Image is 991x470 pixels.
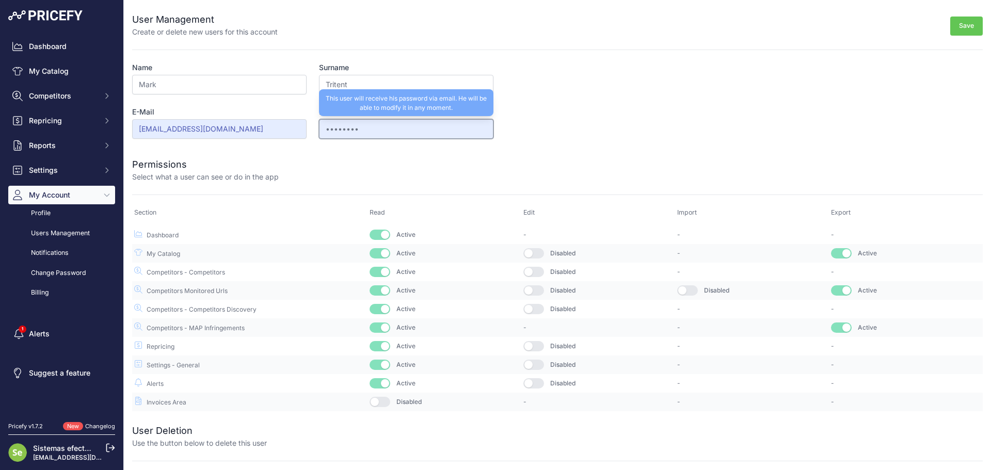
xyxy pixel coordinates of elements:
[134,285,365,295] p: Competitors Monitored Urls
[8,136,115,155] button: Reports
[132,27,278,37] p: Create or delete new users for this account
[550,249,576,257] span: Disabled
[132,172,279,182] p: Select what a user can see or do in the app
[677,361,827,369] p: -
[33,453,141,461] a: [EMAIL_ADDRESS][DOMAIN_NAME]
[134,397,365,407] p: Invoices Area
[396,249,415,257] span: Active
[8,87,115,105] button: Competitors
[831,398,981,406] p: -
[132,438,267,448] p: Use the button below to delete this user
[396,268,415,275] span: Active
[396,323,415,331] span: Active
[134,341,365,351] p: Repricing
[831,379,981,387] p: -
[396,379,415,387] span: Active
[8,422,43,431] div: Pricefy v1.7.2
[8,186,115,204] button: My Account
[8,204,115,222] a: Profile
[831,208,914,218] p: Export
[29,165,97,175] span: Settings
[132,424,267,438] h2: User Deletion
[550,286,576,294] span: Disabled
[8,62,115,80] a: My Catalog
[8,37,115,410] nav: Sidebar
[8,364,115,382] a: Suggest a feature
[950,17,983,36] button: Save
[677,268,827,276] p: -
[29,91,97,101] span: Competitors
[550,379,576,387] span: Disabled
[134,208,217,218] p: Section
[326,94,487,111] span: This user will receive his password via email. He will be able to modify it in any moment.
[85,423,115,430] a: Changelog
[677,342,827,350] p: -
[523,231,673,239] p: -
[523,398,673,406] p: -
[134,230,365,239] p: Dashboard
[134,248,365,258] p: My Catalog
[677,398,827,406] p: -
[134,304,365,314] p: Competitors - Competitors Discovery
[396,305,415,313] span: Active
[8,264,115,282] a: Change Password
[8,111,115,130] button: Repricing
[831,268,981,276] p: -
[831,361,981,369] p: -
[63,422,83,431] span: New
[8,10,83,21] img: Pricefy Logo
[319,62,493,73] label: Surname
[33,444,102,452] a: Sistemas efectoLed
[704,286,729,294] span: Disabled
[550,268,576,275] span: Disabled
[831,305,981,313] p: -
[134,378,365,388] p: Alerts
[858,286,877,294] span: Active
[132,159,187,170] span: Permissions
[858,323,877,331] span: Active
[677,231,827,239] p: -
[858,249,877,257] span: Active
[8,325,115,343] a: Alerts
[29,140,97,151] span: Reports
[8,161,115,180] button: Settings
[677,208,760,218] p: Import
[8,37,115,56] a: Dashboard
[677,323,827,332] p: -
[396,342,415,350] span: Active
[550,361,576,368] span: Disabled
[550,342,576,350] span: Disabled
[370,208,452,218] p: Read
[831,342,981,350] p: -
[134,267,365,277] p: Competitors - Competitors
[8,284,115,302] a: Billing
[8,224,115,242] a: Users Management
[550,305,576,313] span: Disabled
[132,107,307,117] label: E-Mail
[677,379,827,387] p: -
[396,231,415,238] span: Active
[132,12,278,27] h2: User Management
[523,323,673,332] p: -
[29,190,97,200] span: My Account
[677,305,827,313] p: -
[132,62,307,73] label: Name
[29,116,97,126] span: Repricing
[831,231,981,239] p: -
[396,398,422,406] span: Disabled
[134,360,365,369] p: Settings - General
[8,244,115,262] a: Notifications
[523,208,606,218] p: Edit
[134,322,365,332] p: Competitors - MAP Infringements
[396,286,415,294] span: Active
[677,249,827,257] p: -
[396,361,415,368] span: Active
